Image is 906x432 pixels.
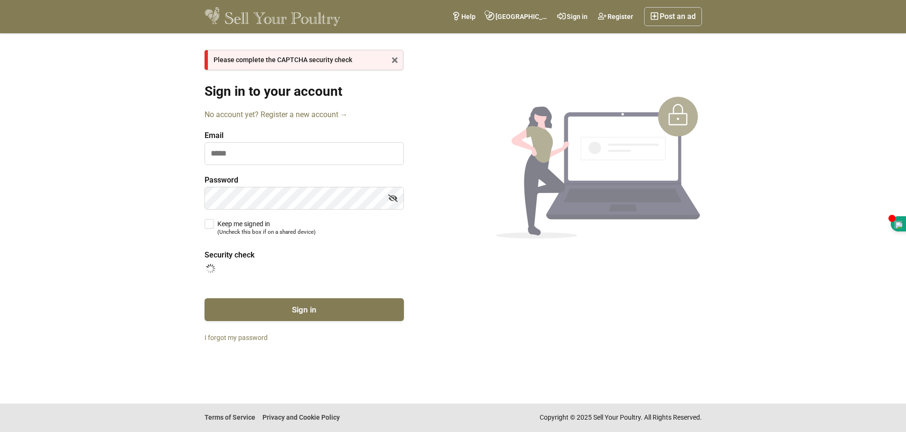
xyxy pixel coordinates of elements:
[481,7,552,26] a: [GEOGRAPHIC_DATA], [GEOGRAPHIC_DATA]
[593,7,638,26] a: Register
[262,413,340,422] a: Privacy and Cookie Policy
[552,7,593,26] a: Sign in
[447,7,481,26] a: Help
[388,53,402,67] a: x
[292,305,317,314] span: Sign in
[205,50,403,70] div: Please complete the CAPTCHA security check
[205,219,316,236] label: Keep me signed in
[217,229,316,235] small: (Uncheck this box if on a shared device)
[205,7,341,26] img: Sell Your Poultry
[205,413,255,422] a: Terms of Service
[205,83,404,100] h1: Sign in to your account
[205,249,404,261] label: Security check
[205,109,404,120] a: No account yet? Register a new account →
[205,298,404,321] button: Sign in
[205,333,404,343] a: I forgot my password
[205,175,404,186] label: Password
[540,413,702,425] span: Copyright © 2025 Sell Your Poultry. All Rights Reserved.
[386,191,400,205] a: Show/hide password
[644,7,702,26] a: Post an ad
[205,130,404,141] label: Email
